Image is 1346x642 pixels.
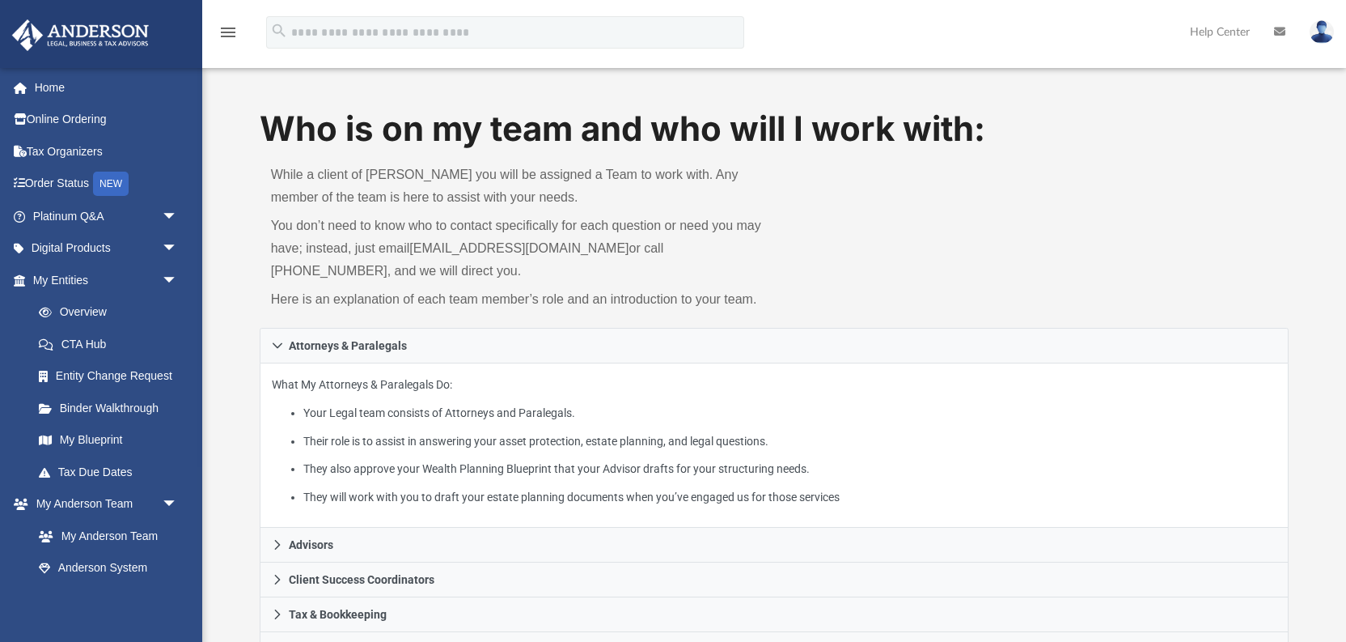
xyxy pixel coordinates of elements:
div: NEW [93,172,129,196]
div: Attorneys & Paralegals [260,364,1289,528]
img: Anderson Advisors Platinum Portal [7,19,154,51]
a: Online Ordering [11,104,202,136]
li: Their role is to assist in answering your asset protection, estate planning, and legal questions. [303,432,1276,452]
a: Tax Due Dates [23,456,202,488]
img: User Pic [1310,20,1334,44]
a: Digital Productsarrow_drop_down [11,232,202,265]
p: While a client of [PERSON_NAME] you will be assigned a Team to work with. Any member of the team ... [271,164,763,209]
a: Order StatusNEW [11,168,202,201]
a: Tax & Bookkeeping [260,597,1289,632]
span: Client Success Coordinators [289,574,434,585]
a: [EMAIL_ADDRESS][DOMAIN_NAME] [409,241,629,255]
a: Attorneys & Paralegals [260,328,1289,364]
h1: Who is on my team and who will I work with: [260,105,1289,153]
a: My Blueprint [23,424,194,457]
a: Binder Walkthrough [23,392,202,424]
a: CTA Hub [23,328,202,360]
span: arrow_drop_down [162,264,194,297]
a: menu [218,31,238,42]
a: Tax Organizers [11,135,202,168]
a: Anderson System [23,552,194,585]
span: arrow_drop_down [162,200,194,233]
span: Tax & Bookkeeping [289,609,387,620]
a: Home [11,71,202,104]
a: Client Referrals [23,584,194,616]
a: Client Success Coordinators [260,563,1289,597]
a: Platinum Q&Aarrow_drop_down [11,200,202,232]
a: My Anderson Team [23,520,186,552]
p: Here is an explanation of each team member’s role and an introduction to your team. [271,288,763,311]
span: Attorneys & Paralegals [289,340,407,351]
p: You don’t need to know who to contact specifically for each question or need you may have; instea... [271,215,763,283]
span: arrow_drop_down [162,232,194,266]
a: Advisors [260,528,1289,563]
p: What My Attorneys & Paralegals Do: [272,375,1277,507]
a: Overview [23,296,202,329]
li: Your Legal team consists of Attorneys and Paralegals. [303,403,1276,423]
a: My Entitiesarrow_drop_down [11,264,202,296]
li: They also approve your Wealth Planning Blueprint that your Advisor drafts for your structuring ne... [303,459,1276,479]
li: They will work with you to draft your estate planning documents when you’ve engaged us for those ... [303,487,1276,508]
a: Entity Change Request [23,360,202,393]
span: arrow_drop_down [162,488,194,521]
a: My Anderson Teamarrow_drop_down [11,488,194,521]
span: Advisors [289,539,333,551]
i: menu [218,23,238,42]
i: search [270,22,288,40]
